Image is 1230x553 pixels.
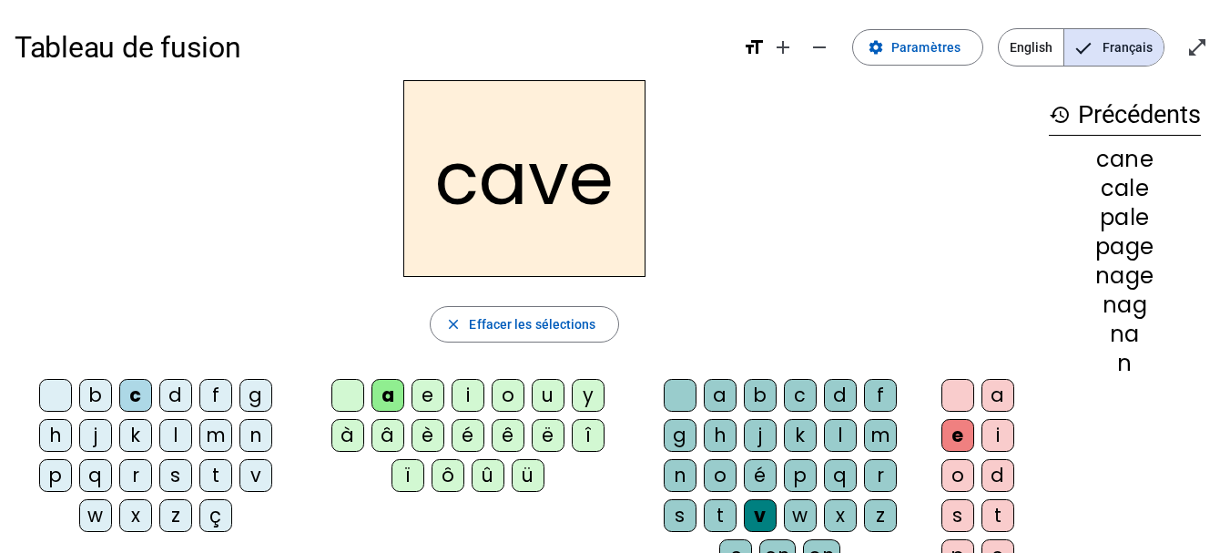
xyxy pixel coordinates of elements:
[765,29,801,66] button: Augmenter la taille de la police
[744,459,777,492] div: é
[572,419,605,452] div: î
[79,379,112,412] div: b
[981,419,1014,452] div: i
[784,419,817,452] div: k
[15,18,728,77] h1: Tableau de fusion
[941,459,974,492] div: o
[445,316,462,333] mat-icon: close
[159,379,192,412] div: d
[1049,323,1201,345] div: na
[199,459,232,492] div: t
[79,499,112,532] div: w
[1064,29,1164,66] span: Français
[744,499,777,532] div: v
[532,419,564,452] div: ë
[824,459,857,492] div: q
[704,499,737,532] div: t
[784,379,817,412] div: c
[472,459,504,492] div: û
[852,29,983,66] button: Paramètres
[412,419,444,452] div: è
[492,419,524,452] div: ê
[331,419,364,452] div: à
[1179,29,1215,66] button: Entrer en plein écran
[864,419,897,452] div: m
[452,379,484,412] div: i
[119,459,152,492] div: r
[868,39,884,56] mat-icon: settings
[664,419,696,452] div: g
[239,459,272,492] div: v
[1049,95,1201,136] h3: Précédents
[452,419,484,452] div: é
[941,499,974,532] div: s
[999,29,1063,66] span: English
[704,419,737,452] div: h
[981,459,1014,492] div: d
[664,459,696,492] div: n
[412,379,444,412] div: e
[39,419,72,452] div: h
[572,379,605,412] div: y
[371,419,404,452] div: â
[824,499,857,532] div: x
[824,419,857,452] div: l
[1049,265,1201,287] div: nage
[704,459,737,492] div: o
[998,28,1164,67] mat-button-toggle-group: Language selection
[704,379,737,412] div: a
[469,313,595,335] span: Effacer les sélections
[119,379,152,412] div: c
[532,379,564,412] div: u
[1049,353,1201,374] div: n
[808,36,830,58] mat-icon: remove
[824,379,857,412] div: d
[159,419,192,452] div: l
[801,29,838,66] button: Diminuer la taille de la police
[79,459,112,492] div: q
[891,36,961,58] span: Paramètres
[492,379,524,412] div: o
[432,459,464,492] div: ô
[744,419,777,452] div: j
[512,459,544,492] div: ü
[119,499,152,532] div: x
[981,499,1014,532] div: t
[39,459,72,492] div: p
[941,419,974,452] div: e
[79,419,112,452] div: j
[784,499,817,532] div: w
[403,80,645,277] h2: cave
[199,499,232,532] div: ç
[772,36,794,58] mat-icon: add
[1049,104,1071,126] mat-icon: history
[430,306,618,343] button: Effacer les sélections
[119,419,152,452] div: k
[981,379,1014,412] div: a
[159,459,192,492] div: s
[1049,236,1201,258] div: page
[664,499,696,532] div: s
[371,379,404,412] div: a
[864,499,897,532] div: z
[1049,148,1201,170] div: cane
[864,379,897,412] div: f
[199,379,232,412] div: f
[743,36,765,58] mat-icon: format_size
[199,419,232,452] div: m
[864,459,897,492] div: r
[784,459,817,492] div: p
[744,379,777,412] div: b
[1049,207,1201,229] div: pale
[239,379,272,412] div: g
[159,499,192,532] div: z
[1186,36,1208,58] mat-icon: open_in_full
[239,419,272,452] div: n
[1049,294,1201,316] div: nag
[1049,178,1201,200] div: cale
[391,459,424,492] div: ï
